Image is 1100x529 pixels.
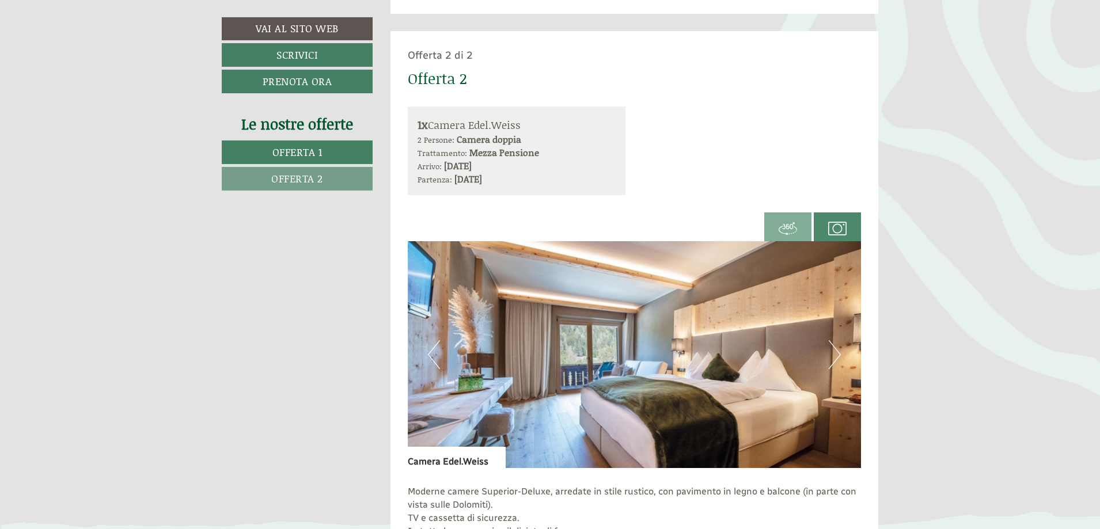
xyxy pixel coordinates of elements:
img: image [408,241,862,468]
b: Camera doppia [457,132,521,146]
a: Scrivici [222,43,373,67]
div: Camera Edel.Weiss [408,447,506,469]
div: Le nostre offerte [222,113,373,135]
small: Partenza: [418,173,452,185]
b: [DATE] [454,172,482,185]
button: Next [829,340,841,369]
b: Mezza Pensione [469,146,539,159]
span: Offerta 2 [271,171,323,186]
div: Camera Edel.Weiss [418,116,616,133]
small: Trattamento: [418,147,467,159]
b: [DATE] [444,159,472,172]
span: Offerta 2 di 2 [408,49,473,62]
img: 360-grad.svg [779,219,797,238]
a: Prenota ora [222,70,373,93]
img: camera.svg [828,219,847,238]
span: Offerta 1 [272,144,323,159]
small: Arrivo: [418,160,442,172]
div: Offerta 2 [408,68,466,89]
small: 2 Persone: [418,134,454,146]
a: Vai al sito web [222,17,373,40]
b: 1x [418,116,428,132]
button: Previous [428,340,440,369]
